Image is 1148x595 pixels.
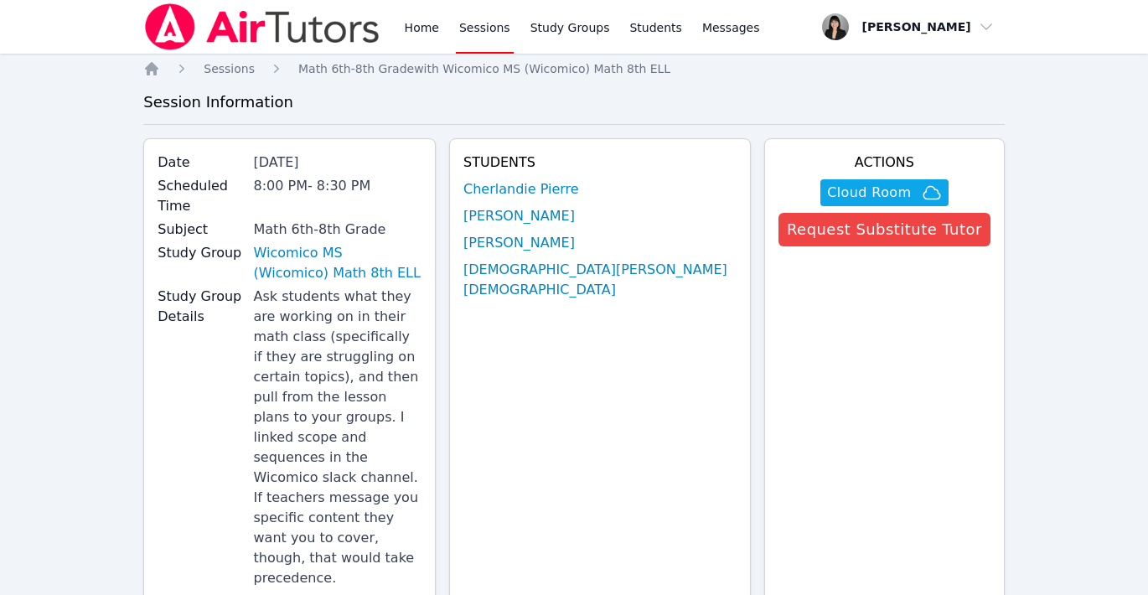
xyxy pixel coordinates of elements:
label: Date [158,153,243,173]
div: Math 6th-8th Grade [254,220,422,240]
a: [PERSON_NAME] [463,233,575,253]
h3: Session Information [143,91,1005,114]
a: Cherlandie Pierre [463,179,579,199]
h4: Students [463,153,737,173]
span: Sessions [204,62,255,75]
nav: Breadcrumb [143,60,1005,77]
div: Ask students what they are working on in their math class (specifically if they are struggling on... [254,287,422,588]
label: Study Group [158,243,243,263]
label: Subject [158,220,243,240]
label: Study Group Details [158,287,243,327]
h4: Actions [778,153,990,173]
a: [DEMOGRAPHIC_DATA][PERSON_NAME][DEMOGRAPHIC_DATA] [463,260,737,300]
a: Wicomico MS (Wicomico) Math 8th ELL [254,243,422,283]
a: Sessions [204,60,255,77]
span: Messages [702,19,760,36]
button: Cloud Room [820,179,948,206]
button: Request Substitute Tutor [778,213,990,246]
span: Cloud Room [827,183,911,203]
label: Scheduled Time [158,176,243,216]
span: Math 6th-8th Grade with Wicomico MS (Wicomico) Math 8th ELL [298,62,670,75]
img: Air Tutors [143,3,380,50]
a: [PERSON_NAME] [463,206,575,226]
a: Math 6th-8th Gradewith Wicomico MS (Wicomico) Math 8th ELL [298,60,670,77]
div: 8:00 PM - 8:30 PM [254,176,422,196]
div: [DATE] [254,153,422,173]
